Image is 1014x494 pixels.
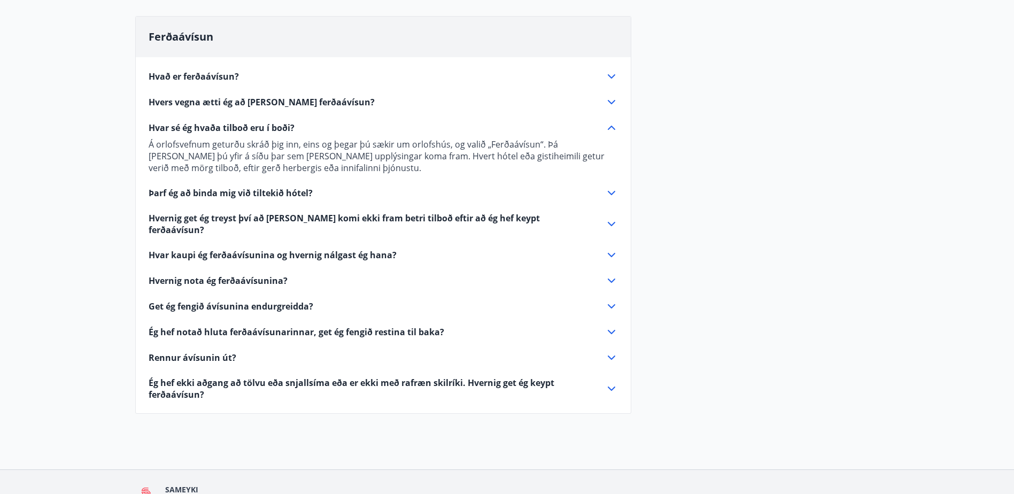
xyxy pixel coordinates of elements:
span: Hvað er ferðaávísun? [149,71,239,82]
p: Á orlofsvefnum geturðu skráð þig inn, eins og þegar þú sækir um orlofshús, og valið „Ferðaávísun“... [149,138,618,174]
div: Hvernig nota ég ferðaávísunina? [149,274,618,287]
div: Hvar sé ég hvaða tilboð eru í boði? [149,121,618,134]
span: Rennur ávísunin út? [149,352,236,364]
span: Hvar kaupi ég ferðaávísunina og hvernig nálgast ég hana? [149,249,397,261]
div: Þarf ég að binda mig við tiltekið hótel? [149,187,618,199]
span: Hvernig get ég treyst því að [PERSON_NAME] komi ekki fram betri tilboð eftir að ég hef keypt ferð... [149,212,592,236]
span: Ég hef ekki aðgang að tölvu eða snjallsíma eða er ekki með rafræn skilríki. Hvernig get ég keypt ... [149,377,592,400]
span: Þarf ég að binda mig við tiltekið hótel? [149,187,313,199]
div: Hvað er ferðaávísun? [149,70,618,83]
div: Hvers vegna ætti ég að [PERSON_NAME] ferðaávísun? [149,96,618,109]
div: Rennur ávísunin út? [149,351,618,364]
div: Hvernig get ég treyst því að [PERSON_NAME] komi ekki fram betri tilboð eftir að ég hef keypt ferð... [149,212,618,236]
span: Hvers vegna ætti ég að [PERSON_NAME] ferðaávísun? [149,96,375,108]
span: Hvar sé ég hvaða tilboð eru í boði? [149,122,295,134]
span: Ég hef notað hluta ferðaávísunarinnar, get ég fengið restina til baka? [149,326,444,338]
span: Get ég fengið ávísunina endurgreidda? [149,300,313,312]
span: Hvernig nota ég ferðaávísunina? [149,275,288,287]
span: Ferðaávísun [149,29,213,44]
div: Hvar sé ég hvaða tilboð eru í boði? [149,134,618,174]
div: Ég hef notað hluta ferðaávísunarinnar, get ég fengið restina til baka? [149,326,618,338]
div: Get ég fengið ávísunina endurgreidda? [149,300,618,313]
div: Ég hef ekki aðgang að tölvu eða snjallsíma eða er ekki með rafræn skilríki. Hvernig get ég keypt ... [149,377,618,400]
div: Hvar kaupi ég ferðaávísunina og hvernig nálgast ég hana? [149,249,618,261]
